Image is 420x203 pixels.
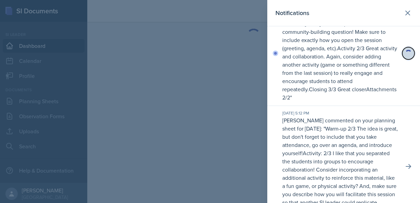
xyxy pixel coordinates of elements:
h2: Notifications [275,8,309,18]
p: Activity 2/3 Great activity and collaboration. Again, consider adding another activity (game or s... [282,44,397,93]
p: Warm-up 2/3 The idea is great, but don't forget to include that you take attendance, go over an a... [282,125,398,157]
div: [DATE] 5:12 PM [282,110,398,116]
p: Closing 3/3 Great closer [309,85,366,93]
p: [PERSON_NAME] commented on your planning sheet for [DATE]: " " [282,11,398,101]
